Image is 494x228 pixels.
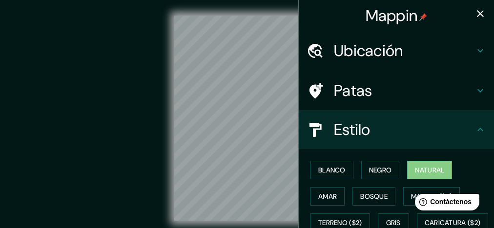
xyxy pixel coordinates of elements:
button: Blanco [310,161,353,179]
font: Ubicación [334,40,403,61]
font: Estilo [334,119,370,140]
font: Terreno ($2) [318,218,362,227]
img: pin-icon.png [419,13,427,21]
font: Mappin [366,5,418,26]
font: Patas [334,80,372,101]
font: Bosque [360,192,388,201]
div: Estilo [299,110,494,149]
iframe: Lanzador de widgets de ayuda [407,190,483,217]
button: Madera ($2) [403,187,460,206]
font: Blanco [318,166,346,174]
button: Amar [310,187,345,206]
font: Caricatura ($2) [425,218,481,227]
canvas: Mapa [174,16,320,221]
div: Patas [299,71,494,110]
font: Amar [318,192,337,201]
button: Bosque [352,187,395,206]
font: Gris [386,218,401,227]
font: Natural [415,166,444,174]
button: Negro [361,161,400,179]
div: Ubicación [299,31,494,70]
font: Negro [369,166,392,174]
button: Natural [407,161,452,179]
